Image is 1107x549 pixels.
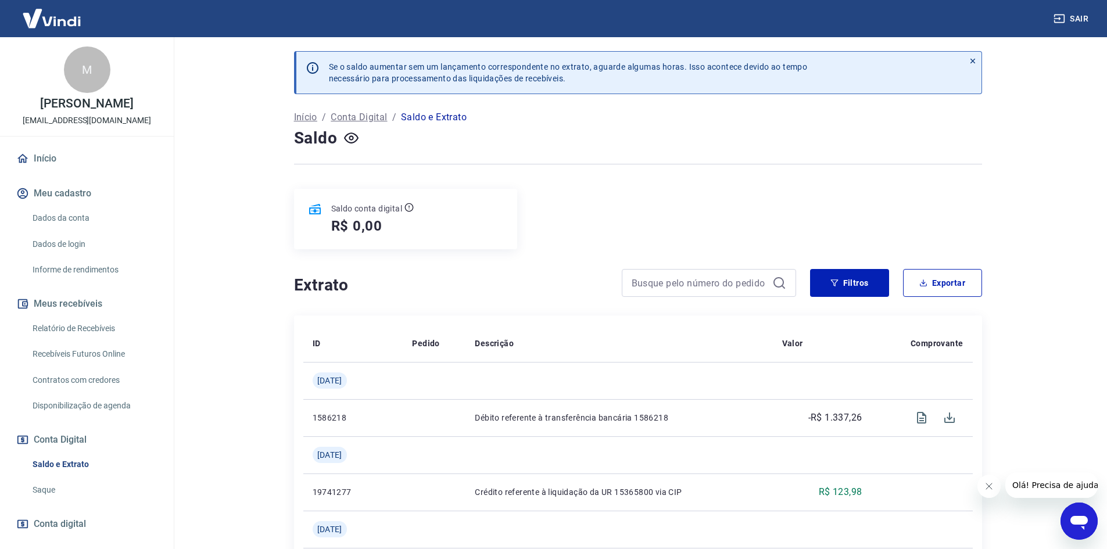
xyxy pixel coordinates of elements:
[317,449,342,461] span: [DATE]
[322,110,326,124] p: /
[317,375,342,386] span: [DATE]
[294,127,338,150] h4: Saldo
[317,523,342,535] span: [DATE]
[28,478,160,502] a: Saque
[28,232,160,256] a: Dados de login
[331,217,383,235] h5: R$ 0,00
[313,486,394,498] p: 19741277
[936,404,963,432] span: Download
[475,412,763,424] p: Débito referente à transferência bancária 1586218
[313,338,321,349] p: ID
[7,8,98,17] span: Olá! Precisa de ajuda?
[401,110,467,124] p: Saldo e Extrato
[28,368,160,392] a: Contratos com credores
[294,110,317,124] a: Início
[1051,8,1093,30] button: Sair
[294,274,608,297] h4: Extrato
[34,516,86,532] span: Conta digital
[14,146,160,171] a: Início
[28,258,160,282] a: Informe de rendimentos
[329,61,808,84] p: Se o saldo aumentar sem um lançamento correspondente no extrato, aguarde algumas horas. Isso acon...
[28,453,160,476] a: Saldo e Extrato
[1061,503,1098,540] iframe: Botão para abrir a janela de mensagens
[14,1,89,36] img: Vindi
[911,338,963,349] p: Comprovante
[977,475,1001,498] iframe: Fechar mensagem
[908,404,936,432] span: Visualizar
[475,486,763,498] p: Crédito referente à liquidação da UR 15365800 via CIP
[14,427,160,453] button: Conta Digital
[808,411,862,425] p: -R$ 1.337,26
[782,338,803,349] p: Valor
[331,110,387,124] a: Conta Digital
[64,46,110,93] div: M
[819,485,862,499] p: R$ 123,98
[331,203,403,214] p: Saldo conta digital
[475,338,514,349] p: Descrição
[14,291,160,317] button: Meus recebíveis
[28,394,160,418] a: Disponibilização de agenda
[14,511,160,537] a: Conta digital
[23,114,151,127] p: [EMAIL_ADDRESS][DOMAIN_NAME]
[313,412,394,424] p: 1586218
[632,274,768,292] input: Busque pelo número do pedido
[28,317,160,340] a: Relatório de Recebíveis
[28,342,160,366] a: Recebíveis Futuros Online
[412,338,439,349] p: Pedido
[28,206,160,230] a: Dados da conta
[392,110,396,124] p: /
[14,181,160,206] button: Meu cadastro
[810,269,889,297] button: Filtros
[903,269,982,297] button: Exportar
[40,98,133,110] p: [PERSON_NAME]
[1005,472,1098,498] iframe: Mensagem da empresa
